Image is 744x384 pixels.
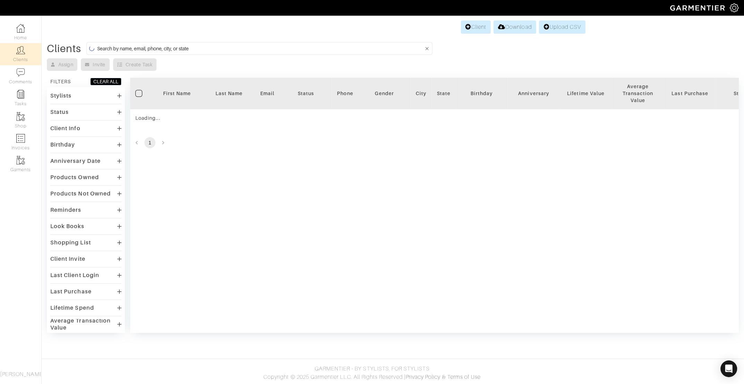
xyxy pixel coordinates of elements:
[337,90,353,97] div: Phone
[16,46,25,55] img: clients-icon-6bae9207a08558b7cb47a8932f037763ab4055f8c8b6bfacd5dc20c3e0201464.png
[560,78,612,109] th: Toggle SortBy
[93,78,118,85] div: CLEAR ALL
[285,90,327,97] div: Status
[461,20,491,34] a: Client
[50,288,92,295] div: Last Purchase
[565,90,607,97] div: Lifetime Value
[50,223,85,230] div: Look Books
[97,44,424,53] input: Search by name, email, phone, city, or state
[50,190,111,197] div: Products Not Owned
[406,374,481,380] a: Privacy Policy & Terms of Use
[16,112,25,121] img: garments-icon-b7da505a4dc4fd61783c78ac3ca0ef83fa9d6f193b1c9dc38574b1d14d53ca28.png
[50,207,81,214] div: Reminders
[50,125,81,132] div: Client Info
[364,90,405,97] div: Gender
[358,78,411,109] th: Toggle SortBy
[16,134,25,143] img: orders-icon-0abe47150d42831381b5fb84f609e132dff9fe21cb692f30cb5eec754e2cba89.png
[130,137,739,148] nav: pagination navigation
[720,360,737,377] div: Open Intercom Messenger
[539,20,585,34] a: Upload CSV
[617,83,659,104] div: Average Transaction Value
[612,78,664,109] th: Toggle SortBy
[50,158,101,165] div: Anniversary Date
[513,90,555,97] div: Anniversary
[50,109,69,116] div: Status
[50,78,71,85] div: FILTERS
[50,317,117,331] div: Average Transaction Value
[16,90,25,99] img: reminder-icon-8004d30b9f0a5d33ae49ab947aed9ed385cf756f9e5892f1edd6e32f2345188e.png
[90,78,121,85] button: CLEAR ALL
[437,90,450,97] div: State
[16,156,25,165] img: garments-icon-b7da505a4dc4fd61783c78ac3ca0ef83fa9d6f193b1c9dc38574b1d14d53ca28.png
[50,256,85,262] div: Client Invite
[508,78,560,109] th: Toggle SortBy
[50,141,75,148] div: Birthday
[16,68,25,77] img: comment-icon-a0a6a9ef722e966f86d9cbdc48e553b5cf19dbc54f86b18d962a5391bc8f6eb6.png
[667,2,730,14] img: garmentier-logo-header-white-b43fb05a5012e4ada735d5af1a66efaba907eab6374d6393d1fbf88cb4ef424d.png
[50,272,99,279] div: Last Client Login
[16,24,25,33] img: dashboard-icon-dbcd8f5a0b271acd01030246c82b418ddd0df26cd7fceb0bd07c9910d44c42f6.png
[730,3,738,12] img: gear-icon-white-bd11855cb880d31180b6d7d6211b90ccbf57a29d726f0c71d8c61bd08dd39cc2.png
[135,115,274,122] div: Loading...
[156,90,198,97] div: First Name
[416,90,426,97] div: City
[669,90,711,97] div: Last Purchase
[47,45,81,52] div: Clients
[50,304,94,311] div: Lifetime Spend
[50,239,91,246] div: Shopping List
[493,20,536,34] a: Download
[208,90,250,97] div: Last Name
[151,78,203,109] th: Toggle SortBy
[144,137,155,148] button: page 1
[456,78,508,109] th: Toggle SortBy
[280,78,332,109] th: Toggle SortBy
[664,78,716,109] th: Toggle SortBy
[203,78,255,109] th: Toggle SortBy
[263,374,404,380] span: Copyright © 2025 Garmentier LLC. All Rights Reserved.
[461,90,502,97] div: Birthday
[50,92,71,99] div: Stylists
[50,174,99,181] div: Products Owned
[260,90,274,97] div: Email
